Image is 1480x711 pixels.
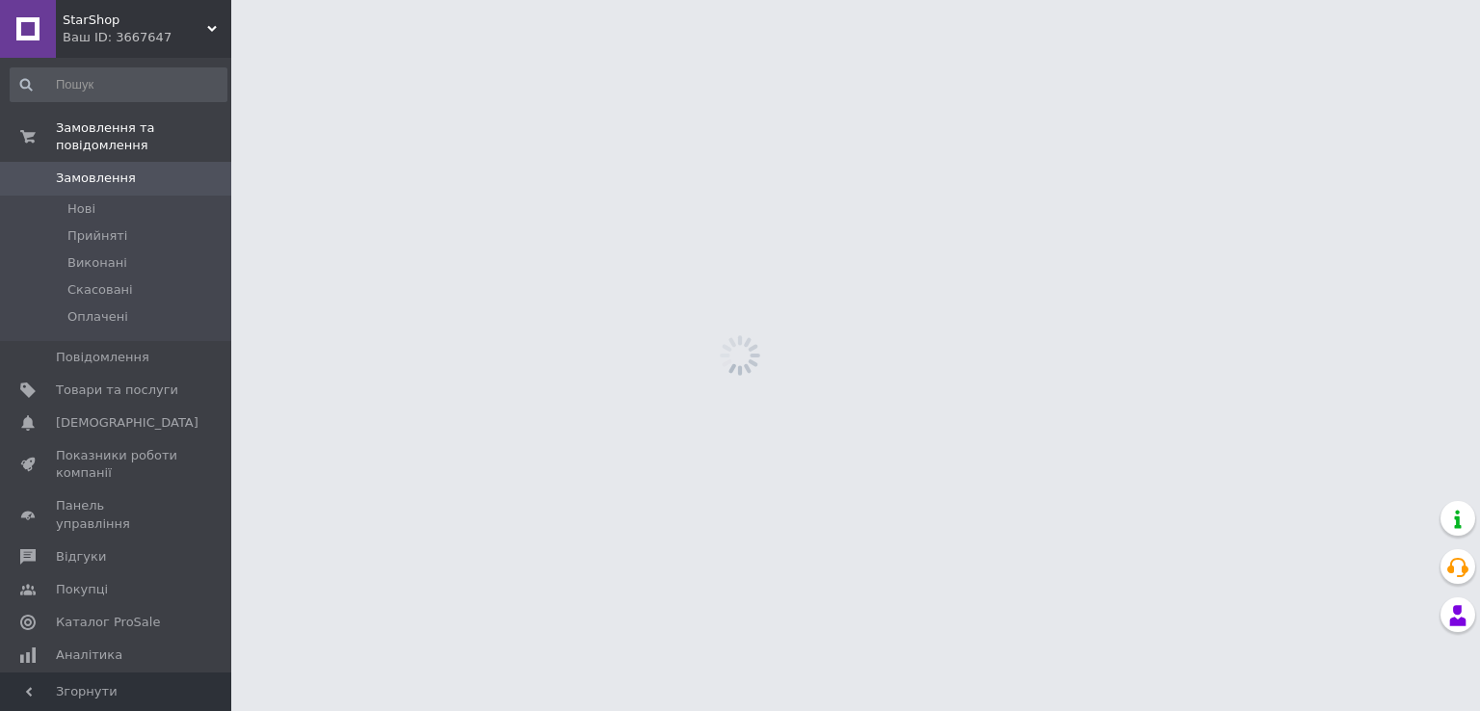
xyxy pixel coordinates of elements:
[56,382,178,399] span: Товари та послуги
[67,254,127,272] span: Виконані
[56,447,178,482] span: Показники роботи компанії
[67,227,127,245] span: Прийняті
[56,581,108,598] span: Покупці
[56,497,178,532] span: Панель управління
[56,646,122,664] span: Аналітика
[56,548,106,566] span: Відгуки
[10,67,227,102] input: Пошук
[56,614,160,631] span: Каталог ProSale
[56,119,231,154] span: Замовлення та повідомлення
[67,200,95,218] span: Нові
[56,414,198,432] span: [DEMOGRAPHIC_DATA]
[63,12,207,29] span: StarShop
[67,281,133,299] span: Скасовані
[63,29,231,46] div: Ваш ID: 3667647
[56,349,149,366] span: Повідомлення
[56,170,136,187] span: Замовлення
[67,308,128,326] span: Оплачені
